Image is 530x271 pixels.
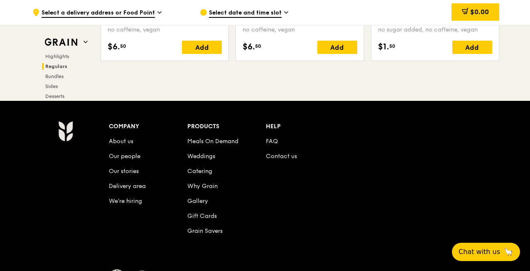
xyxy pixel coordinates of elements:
img: Grain web logo [42,35,80,50]
a: Weddings [187,153,215,160]
a: Meals On Demand [187,138,238,145]
a: Our stories [109,168,139,175]
div: Products [187,121,266,132]
a: Grain Savers [187,227,223,234]
div: no caffeine, vegan [243,26,357,34]
span: Select a delivery address or Food Point [42,9,155,18]
img: Grain [58,121,73,142]
div: Add [182,41,222,54]
a: Delivery area [109,183,146,190]
div: no caffeine, vegan [108,26,222,34]
span: $0.00 [470,8,489,16]
div: no sugar added, no caffeine, vegan [378,26,492,34]
span: Regulars [45,63,67,69]
span: Highlights [45,54,69,59]
span: 🦙 [503,247,513,257]
a: Our people [109,153,140,160]
a: We’re hiring [109,198,142,205]
span: Sides [45,83,58,89]
a: FAQ [266,138,278,145]
span: Desserts [45,93,64,99]
span: Bundles [45,73,64,79]
div: Add [452,41,492,54]
span: $1. [378,41,389,53]
span: 50 [389,43,395,49]
span: $6. [243,41,255,53]
span: Select date and time slot [209,9,282,18]
div: Help [266,121,344,132]
a: Why Grain [187,183,218,190]
a: About us [109,138,133,145]
span: 50 [120,43,126,49]
div: Add [317,41,357,54]
a: Gift Cards [187,212,217,220]
div: Company [109,121,187,132]
a: Catering [187,168,212,175]
span: $6. [108,41,120,53]
span: 50 [255,43,261,49]
a: Gallery [187,198,208,205]
span: Chat with us [459,247,500,257]
button: Chat with us🦙 [452,243,520,261]
a: Contact us [266,153,297,160]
